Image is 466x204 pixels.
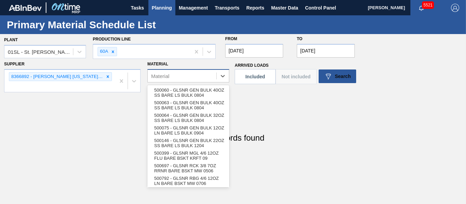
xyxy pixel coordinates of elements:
div: 500792 - GLSNR RBG 4/6 12OZ LN BARE BSKT MW 0706 [147,175,229,187]
div: 500075 - GLSNR GEN BULK 12OZ LN BARE LS BULK 0904 [147,124,229,137]
div: 500399 - GLSNR MGL 4/6 12OZ FLU BARE BSKT KRFT 09 [147,150,229,162]
span: Master Data [271,4,298,12]
span: Management [179,4,208,12]
div: 01SL - St. [PERSON_NAME] [8,49,74,54]
button: icon-filter-whiteSearch [319,69,356,83]
img: TNhmsLtSVTkK8tSr43FrP2fwEKptu5GPRR3wAAAABJRU5ErkJggg== [9,5,42,11]
div: Material [151,73,169,79]
span: 5521 [422,1,434,9]
div: 500060 - GLSNR GEN BULK 40OZ SS BARE LS BULK 0804 [147,87,229,99]
button: Not included [276,69,317,84]
span: Arrived Loads [235,61,268,70]
span: Search [335,74,351,79]
span: Transports [215,4,239,12]
div: 500697 - GLSNR RCK 3/8 7OZ RRNR BARE BSKT MW 0506 [147,162,229,175]
span: Planning [152,4,172,12]
input: mm/dd/yyyy [225,44,283,58]
div: 8366892 - [PERSON_NAME] [US_STATE] - NC2729500 [9,73,104,81]
input: mm/dd/yyyy [297,44,355,58]
button: Included [235,69,276,84]
label: From [225,36,237,41]
div: 500063 - GLSNR GEN BULK 40OZ SS BARE LS BULK 0804 [147,99,229,112]
label: Material [147,62,168,66]
h1: Primary Material Schedule List [7,21,212,29]
label: Production Line [93,37,131,42]
span: Control Panel [305,4,336,12]
span: Tasks [130,4,145,12]
div: 500064 - GLSNR GEN BULK 32OZ SS BARE LS BULK 0804 [147,112,229,124]
label: to [297,36,302,41]
label: Supplier [4,62,25,66]
span: Reports [246,4,264,12]
h2: No records found [202,133,264,143]
img: icon-filter-white [324,72,332,80]
label: Plant [4,37,18,42]
div: 60A [98,47,109,56]
img: Logout [451,4,459,12]
div: 500146 - GLSNR GEN BULK 22OZ SS BARE LS BULK 1204 [147,137,229,150]
button: Notifications [410,3,432,13]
